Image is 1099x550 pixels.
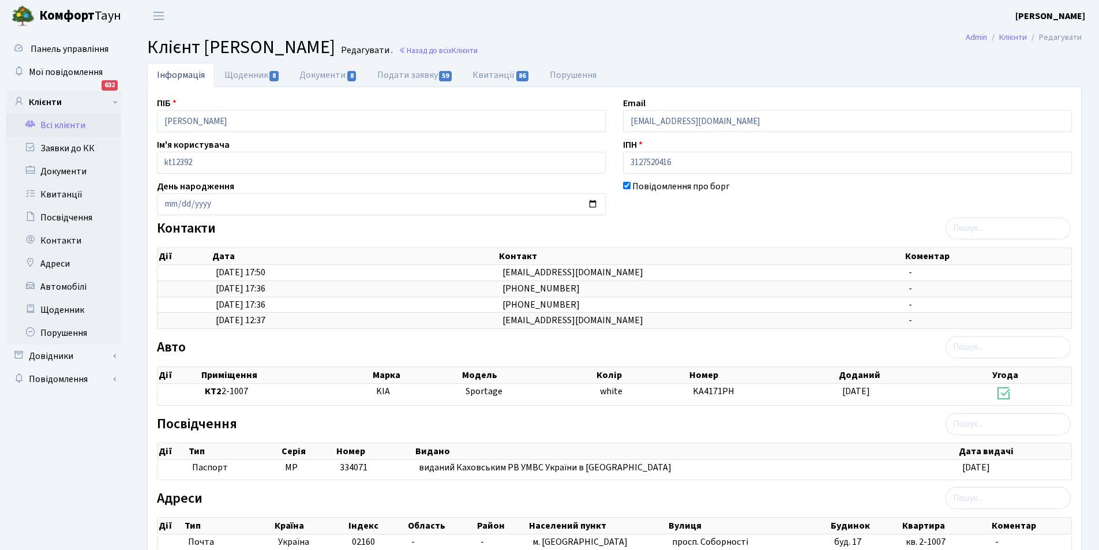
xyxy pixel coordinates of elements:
[912,171,1005,184] a: Відкрити заявку #8525
[834,536,861,548] span: буд. 17
[6,114,121,137] a: Всі клієнти
[39,6,95,25] b: Комфорт
[1074,61,1086,72] div: ×
[693,385,734,398] span: KA4171PH
[367,63,463,87] a: Подати заявку
[502,282,580,295] span: [PHONE_NUMBER]
[347,518,407,534] th: Індекс
[502,314,643,327] span: [EMAIL_ADDRESS][DOMAIN_NAME]
[216,282,265,295] span: [DATE] 17:36
[532,536,628,548] span: м. [GEOGRAPHIC_DATA]
[912,126,1005,139] a: Відкрити заявку #8483
[6,160,121,183] a: Документи
[419,461,672,474] span: виданий Каховським РВ УМВС України в [GEOGRAPHIC_DATA]
[595,367,689,383] th: Колір
[157,491,202,507] label: Адреси
[1074,16,1086,27] div: ×
[1015,9,1085,23] a: [PERSON_NAME]
[340,461,367,474] span: 334071
[31,43,108,55] span: Панель управління
[407,518,476,534] th: Область
[414,443,958,459] th: Видано
[215,63,290,87] a: Щоденник
[6,137,121,160] a: Заявки до КК
[962,461,990,474] span: [DATE]
[452,45,478,56] span: Клієнти
[147,63,215,87] a: Інформація
[188,536,214,549] span: Почта
[958,443,1071,459] th: Дата видачі
[273,518,347,534] th: Країна
[216,266,265,279] span: [DATE] 17:50
[502,298,580,311] span: [PHONE_NUMBER]
[672,536,748,548] span: просп. Соборності
[285,461,298,474] span: МР
[157,220,216,237] label: Контакти
[995,536,999,548] span: -
[352,536,375,548] span: 02160
[372,367,461,383] th: Марка
[290,63,367,87] a: Документи
[157,443,187,459] th: Дії
[335,443,414,459] th: Номер
[909,314,912,327] span: -
[157,518,183,534] th: Дії
[498,248,905,264] th: Контакт
[901,518,991,534] th: Квартира
[688,367,837,383] th: Номер
[1074,151,1086,162] div: ×
[6,368,121,391] a: Повідомлення
[6,91,121,114] a: Клієнти
[946,413,1071,435] input: Пошук...
[157,96,177,110] label: ПІБ
[216,314,265,327] span: [DATE] 12:37
[461,367,595,383] th: Модель
[1074,106,1086,117] div: ×
[600,385,622,398] span: white
[838,367,991,383] th: Доданий
[6,229,121,252] a: Контакти
[912,81,1005,93] a: Відкрити заявку #8479
[211,248,498,264] th: Дата
[157,138,230,152] label: Ім'я користувача
[157,339,186,356] label: Авто
[144,6,173,25] button: Переключити навігацію
[205,385,222,398] b: КТ2
[39,6,121,26] span: Таун
[830,518,901,534] th: Будинок
[466,385,502,398] span: Sportage
[463,63,539,87] a: Квитанції
[6,252,121,275] a: Адреси
[946,336,1071,358] input: Пошук...
[946,487,1071,509] input: Пошук...
[6,38,121,61] a: Панель управління
[6,206,121,229] a: Посвідчення
[339,45,393,56] small: Редагувати .
[909,298,912,311] span: -
[157,179,234,193] label: День народження
[842,385,870,398] span: [DATE]
[623,138,643,152] label: ІПН
[540,63,606,87] a: Порушення
[439,71,452,81] span: 59
[347,71,357,81] span: 8
[901,14,1087,56] div: Ви призначені відповідальним за заявку
[102,80,118,91] div: 632
[912,36,1005,48] a: Відкрити заявку #8341
[376,385,390,398] span: KIA
[200,367,372,383] th: Приміщення
[205,385,367,398] span: 2-1007
[906,536,946,548] span: кв. 2-1007
[192,461,276,474] span: Паспорт
[1074,196,1086,207] div: ×
[29,66,103,78] span: Мої повідомлення
[667,518,830,534] th: Вулиця
[481,536,484,548] span: -
[280,443,335,459] th: Серія
[502,266,643,279] span: [EMAIL_ADDRESS][DOMAIN_NAME]
[12,5,35,28] img: logo.png
[991,367,1071,383] th: Угода
[157,416,237,433] label: Посвідчення
[901,59,1087,101] div: Ви призначені відповідальним за заявку
[1015,10,1085,23] b: [PERSON_NAME]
